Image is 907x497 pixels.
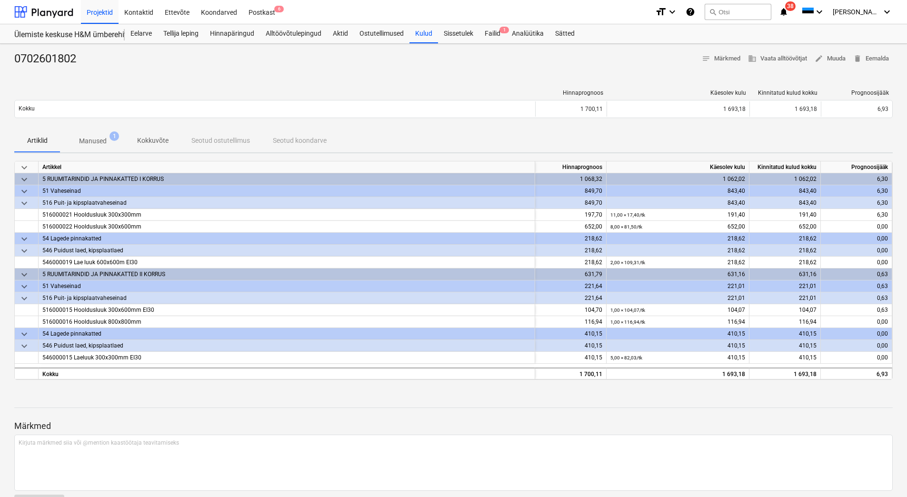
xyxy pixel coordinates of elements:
div: 6,93 [821,368,892,379]
div: 6,30 [821,197,892,209]
div: 516 Puit- ja kipsplaatvaheseinad [42,292,531,304]
div: 116,94 [535,316,607,328]
div: 1 062,02 [610,173,745,185]
span: search [709,8,717,16]
span: 0,63 [877,307,888,313]
span: 0,00 [877,259,888,266]
small: 2,00 × 109,31 / tk [610,260,645,265]
div: Artikkel [39,161,535,173]
span: keyboard_arrow_down [19,328,30,340]
div: 6,30 [821,185,892,197]
div: 0702601802 [14,51,84,67]
div: 104,07 [610,304,745,316]
p: Manused [79,136,107,146]
div: 546 Puidust laed, kipsplaatlaed [42,245,531,256]
div: 410,15 [535,328,607,340]
small: 1,00 × 104,07 / tk [610,308,645,313]
span: 6 [274,6,284,12]
a: Aktid [327,24,354,43]
div: Hinnaprognoos [535,161,607,173]
span: 652,00 [799,223,817,230]
div: 1 068,32 [535,173,607,185]
span: keyboard_arrow_down [19,198,30,209]
div: Ülemiste keskuse H&M ümberehitustööd [HMÜLEMISTE] [14,30,113,40]
div: 631,79 [535,268,607,280]
span: keyboard_arrow_down [19,293,30,304]
span: keyboard_arrow_down [19,281,30,292]
span: 516000016 Hooldusluuk 800x800mm [42,318,141,325]
span: 191,40 [799,211,817,218]
span: keyboard_arrow_down [19,186,30,197]
div: 410,15 [749,340,821,352]
div: Eelarve [125,24,158,43]
span: 38 [785,1,796,11]
div: 0,63 [821,292,892,304]
div: 218,62 [610,245,745,257]
div: 516 Puit- ja kipsplaatvaheseinad [42,197,531,209]
div: 1 693,18 [749,368,821,379]
div: 0,63 [821,280,892,292]
div: 849,70 [535,185,607,197]
span: 104,07 [799,307,817,313]
div: Sissetulek [438,24,479,43]
div: 116,94 [610,316,745,328]
span: keyboard_arrow_down [19,245,30,257]
span: Märkmed [702,53,740,64]
div: Kinnitatud kulud kokku [754,89,817,96]
div: 218,62 [749,233,821,245]
button: Eemalda [849,51,893,66]
span: 0,00 [877,223,888,230]
i: notifications [779,6,788,18]
div: 843,40 [749,185,821,197]
span: 516000021 Hooldusluuk 300x300mm [42,211,141,218]
div: Analüütika [506,24,549,43]
span: [PERSON_NAME] [833,8,880,16]
div: 1 693,18 [611,106,746,112]
i: keyboard_arrow_down [814,6,825,18]
a: Kulud [409,24,438,43]
div: 221,01 [749,280,821,292]
div: Prognoosijääk [825,89,889,96]
div: 410,15 [610,328,745,340]
div: 51 Vaheseinad [42,185,531,197]
i: keyboard_arrow_down [667,6,678,18]
a: Sätted [549,24,580,43]
a: Failid1 [479,24,506,43]
span: Eemalda [853,53,889,64]
div: 1 700,11 [535,368,607,379]
span: 218,62 [799,259,817,266]
div: 0,63 [821,268,892,280]
span: keyboard_arrow_down [19,174,30,185]
span: 546000019 Lae luuk 600x600m EI30 [42,259,138,266]
small: 11,00 × 17,40 / tk [610,212,645,218]
span: 0,00 [877,318,888,325]
button: Otsi [705,4,771,20]
span: keyboard_arrow_down [19,162,30,173]
span: 6,30 [877,211,888,218]
i: keyboard_arrow_down [881,6,893,18]
a: Hinnapäringud [204,24,260,43]
div: Kinnitatud kulud kokku [749,161,821,173]
span: 0,00 [877,354,888,361]
i: format_size [655,6,667,18]
div: 191,40 [610,209,745,221]
div: Käesolev kulu [607,161,749,173]
div: 843,40 [610,185,745,197]
a: Tellija leping [158,24,204,43]
div: 410,15 [610,352,745,364]
div: 218,62 [610,257,745,268]
div: Ostutellimused [354,24,409,43]
div: 218,62 [610,233,745,245]
div: 218,62 [535,233,607,245]
button: Vaata alltöövõtjat [744,51,811,66]
div: 218,62 [749,245,821,257]
p: Märkmed [14,420,893,432]
p: Kokkuvõte [137,136,169,146]
div: 849,70 [535,197,607,209]
div: 0,00 [821,340,892,352]
div: 221,64 [535,292,607,304]
span: 546000015 Laeluuk 300x300mm EI30 [42,354,141,361]
div: 410,15 [535,352,607,364]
